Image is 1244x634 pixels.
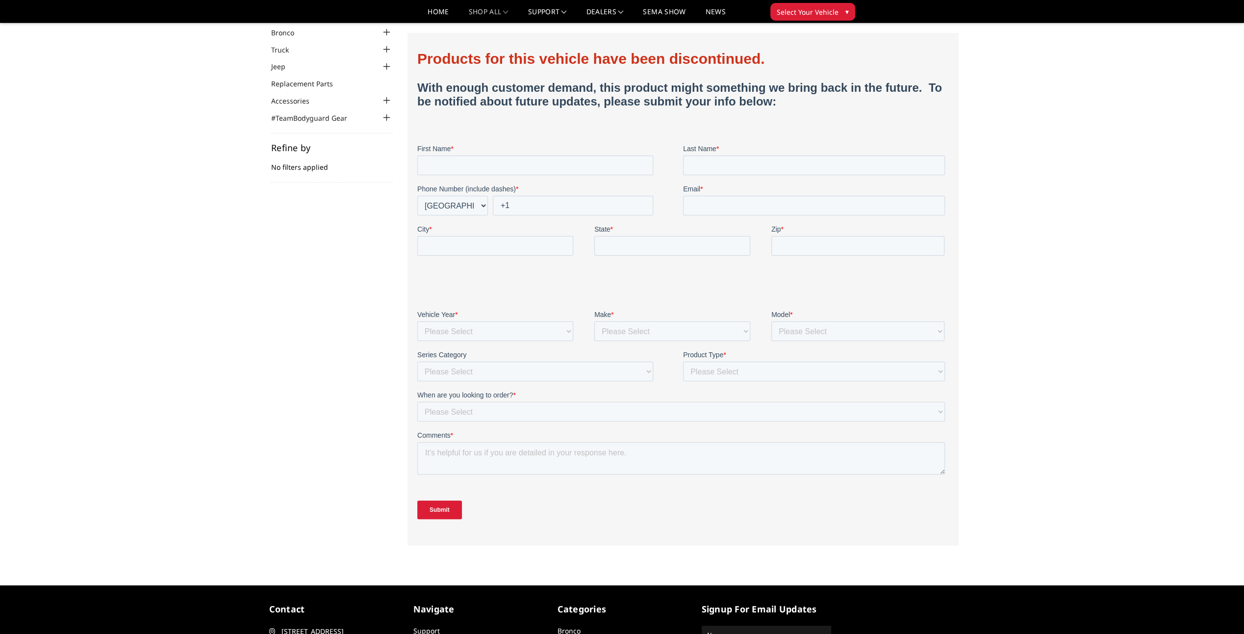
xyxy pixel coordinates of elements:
a: Truck [271,45,301,55]
a: Dealers [586,8,624,23]
a: Jeep [271,61,298,72]
a: #TeamBodyguard Gear [271,113,359,123]
a: SEMA Show [643,8,685,23]
a: Replacement Parts [271,79,345,89]
h5: Categories [558,603,687,616]
span: Select Your Vehicle [777,7,838,17]
h5: contact [269,603,399,616]
h5: Navigate [413,603,543,616]
h5: Refine by [271,143,393,152]
a: Support [528,8,567,23]
iframe: Chat Widget [1195,587,1244,634]
button: Select Your Vehicle [770,3,855,21]
a: shop all [469,8,508,23]
h5: signup for email updates [702,603,831,616]
a: Home [428,8,449,23]
a: Accessories [271,96,322,106]
span: ▾ [845,6,849,17]
a: News [705,8,725,23]
a: Bronco [271,27,306,38]
div: No filters applied [271,143,393,183]
iframe: Form 0 [417,43,949,536]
